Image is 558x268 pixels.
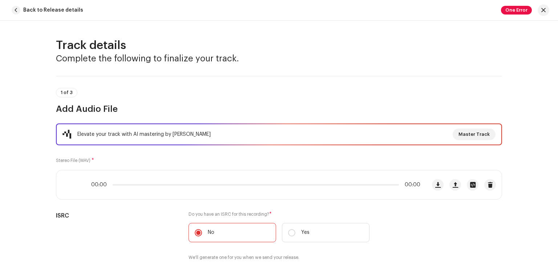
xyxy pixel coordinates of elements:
[402,182,420,188] span: 00:00
[189,211,369,217] label: Do you have an ISRC for this recording?
[189,254,299,261] small: We'll generate one for you when we send your release.
[458,127,490,142] span: Master Track
[56,53,502,64] h3: Complete the following to finalize your track.
[77,130,211,139] div: Elevate your track with AI mastering by [PERSON_NAME]
[56,211,177,220] h5: ISRC
[453,129,496,140] button: Master Track
[208,229,214,236] p: No
[301,229,310,236] p: Yes
[56,103,502,115] h3: Add Audio File
[56,38,502,53] h2: Track details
